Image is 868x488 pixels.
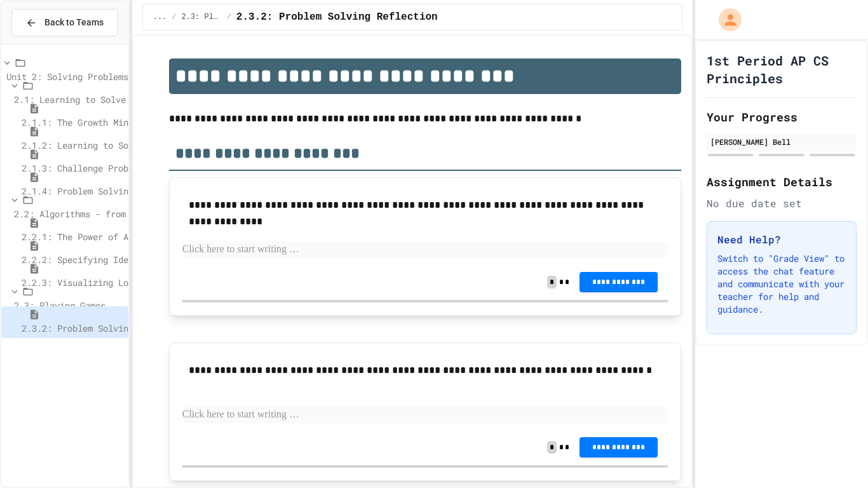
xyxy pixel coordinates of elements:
[705,5,745,34] div: My Account
[717,232,846,247] h3: Need Help?
[14,299,105,311] span: 2.3: Playing Games
[707,173,857,191] h2: Assignment Details
[227,12,231,22] span: /
[14,93,197,105] span: 2.1: Learning to Solve Hard Problems
[22,139,215,151] span: 2.1.2: Learning to Solve Hard Problems
[710,136,853,147] div: [PERSON_NAME] Bell
[707,51,857,87] h1: 1st Period AP CS Principles
[6,71,230,83] span: Unit 2: Solving Problems in Computer Science
[22,231,174,243] span: 2.2.1: The Power of Algorithms
[11,9,118,36] button: Back to Teams
[22,116,149,128] span: 2.1.1: The Growth Mindset
[717,252,846,316] p: Switch to "Grade View" to access the chat feature and communicate with your teacher for help and ...
[14,208,253,220] span: 2.2: Algorithms - from Pseudocode to Flowcharts
[44,16,104,29] span: Back to Teams
[22,254,220,266] span: 2.2.2: Specifying Ideas with Pseudocode
[707,108,857,126] h2: Your Progress
[707,196,857,211] div: No due date set
[22,185,179,197] span: 2.1.4: Problem Solving Practice
[153,12,167,22] span: ...
[22,322,189,334] span: 2.3.2: Problem Solving Reflection
[22,162,210,174] span: 2.1.3: Challenge Problem - The Bridge
[236,10,438,25] span: 2.3.2: Problem Solving Reflection
[22,276,225,288] span: 2.2.3: Visualizing Logic with Flowcharts
[182,12,222,22] span: 2.3: Playing Games
[172,12,176,22] span: /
